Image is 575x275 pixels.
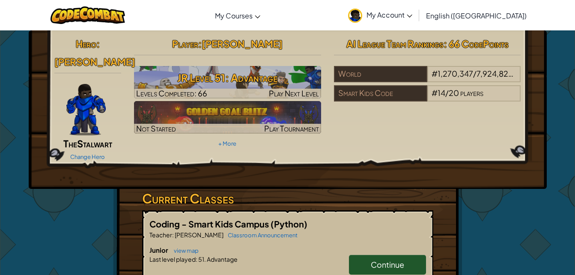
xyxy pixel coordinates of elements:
span: 51. [197,255,206,263]
span: 7,924,823 [477,69,513,78]
span: Player [172,38,198,50]
img: JR Level 51: Advantage [134,66,321,99]
h3: JR Level 51: Advantage [134,68,321,87]
a: Smart Kids Code#14/20players [334,93,521,103]
span: / [473,69,477,78]
span: [PERSON_NAME] [54,56,135,68]
span: The [63,137,77,149]
span: Hero [76,38,96,50]
span: players [514,69,537,78]
span: [PERSON_NAME] [174,231,223,239]
span: Continue [371,260,404,269]
img: CodeCombat logo [51,6,125,24]
span: Levels Completed: 66 [136,88,207,98]
img: Gordon-selection-pose.png [66,84,106,135]
a: Classroom Announcement [223,232,298,239]
span: My Account [366,10,412,19]
img: avatar [348,9,362,23]
span: Stalwart [77,137,112,149]
a: World#1,270,347/7,924,823players [334,74,521,84]
span: Teacher [149,231,172,239]
h3: Current Classes [142,189,433,208]
span: # [432,88,438,98]
span: : [198,38,202,50]
span: Junior [149,246,170,254]
a: Change Hero [70,153,105,160]
img: Golden Goal [134,101,321,134]
span: Last level played [149,255,196,263]
div: World [334,66,427,82]
span: : 66 CodePoints [444,38,509,50]
span: Play Next Level [269,88,319,98]
span: 14 [438,88,445,98]
span: : [196,255,197,263]
span: 1,270,347 [438,69,473,78]
span: Not Started [136,123,176,133]
span: : [172,231,174,239]
a: My Courses [211,4,265,27]
span: # [432,69,438,78]
div: Smart Kids Code [334,85,427,102]
span: Coding - Smart Kids Campus [149,218,271,229]
span: Advantage [206,255,238,263]
span: 20 [449,88,459,98]
a: English ([GEOGRAPHIC_DATA]) [422,4,531,27]
span: [PERSON_NAME] [202,38,283,50]
span: Play Tournament [264,123,319,133]
span: players [460,88,483,98]
span: / [445,88,449,98]
span: AI League Team Rankings [346,38,444,50]
span: : [96,38,100,50]
span: (Python) [271,218,307,229]
a: My Account [344,2,417,29]
span: English ([GEOGRAPHIC_DATA]) [426,11,527,20]
a: Play Next Level [134,66,321,99]
a: view map [170,247,199,254]
a: Not StartedPlay Tournament [134,101,321,134]
span: My Courses [215,11,253,20]
a: + More [218,140,236,147]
